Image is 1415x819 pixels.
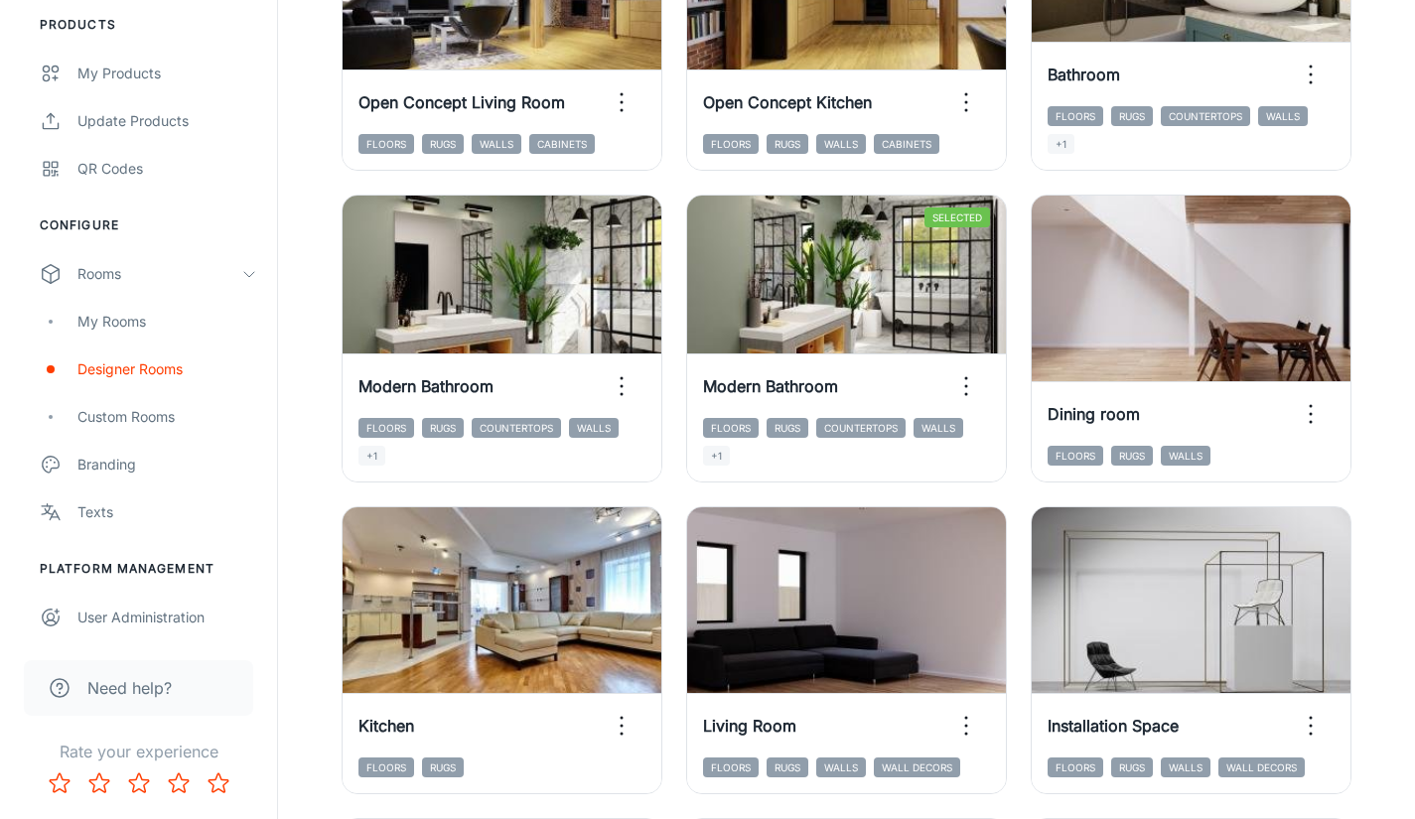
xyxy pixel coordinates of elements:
[703,134,759,154] span: Floors
[703,374,838,398] h6: Modern Bathroom
[1161,106,1250,126] span: Countertops
[703,446,730,466] span: +1
[77,158,257,180] div: QR Codes
[1111,106,1153,126] span: Rugs
[358,374,494,398] h6: Modern Bathroom
[87,676,172,700] span: Need help?
[703,714,796,738] h6: Living Room
[1048,134,1074,154] span: +1
[924,207,990,227] span: Selected
[422,134,464,154] span: Rugs
[1161,757,1210,777] span: Walls
[77,311,257,333] div: My Rooms
[816,757,866,777] span: Walls
[1048,402,1140,426] h6: Dining room
[914,418,963,438] span: Walls
[472,418,561,438] span: Countertops
[703,418,759,438] span: Floors
[703,90,872,114] h6: Open Concept Kitchen
[77,454,257,476] div: Branding
[874,134,939,154] span: Cabinets
[767,418,808,438] span: Rugs
[1218,757,1305,777] span: Wall Decors
[159,763,199,803] button: Rate 4 star
[569,418,619,438] span: Walls
[77,63,257,84] div: My Products
[77,263,241,285] div: Rooms
[1048,714,1179,738] h6: Installation Space
[358,757,414,777] span: Floors
[358,90,565,114] h6: Open Concept Living Room
[1111,446,1153,466] span: Rugs
[358,134,414,154] span: Floors
[1258,106,1308,126] span: Walls
[40,763,79,803] button: Rate 1 star
[422,757,464,777] span: Rugs
[816,134,866,154] span: Walls
[1048,757,1103,777] span: Floors
[816,418,906,438] span: Countertops
[119,763,159,803] button: Rate 3 star
[16,740,261,763] p: Rate your experience
[1048,446,1103,466] span: Floors
[472,134,521,154] span: Walls
[1048,106,1103,126] span: Floors
[874,757,960,777] span: Wall Decors
[77,358,257,380] div: Designer Rooms
[77,607,257,628] div: User Administration
[703,757,759,777] span: Floors
[77,110,257,132] div: Update Products
[79,763,119,803] button: Rate 2 star
[529,134,595,154] span: Cabinets
[358,446,385,466] span: +1
[1161,446,1210,466] span: Walls
[767,134,808,154] span: Rugs
[358,714,414,738] h6: Kitchen
[422,418,464,438] span: Rugs
[199,763,238,803] button: Rate 5 star
[358,418,414,438] span: Floors
[77,501,257,523] div: Texts
[767,757,808,777] span: Rugs
[1048,63,1120,86] h6: Bathroom
[77,406,257,428] div: Custom Rooms
[1111,757,1153,777] span: Rugs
